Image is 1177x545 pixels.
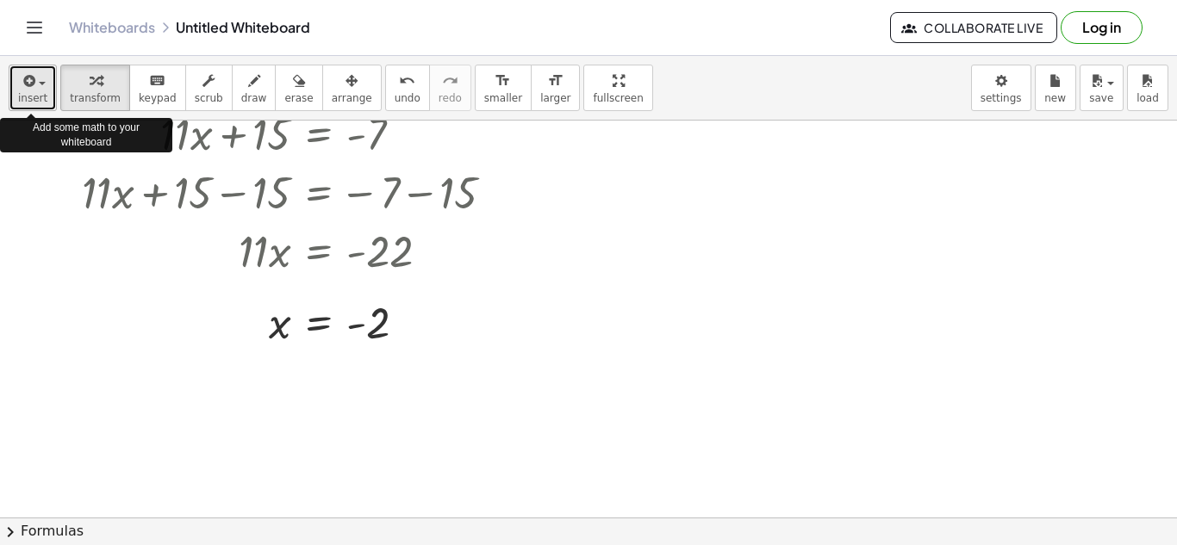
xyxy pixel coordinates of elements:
[439,92,462,104] span: redo
[129,65,186,111] button: keyboardkeypad
[18,92,47,104] span: insert
[332,92,372,104] span: arrange
[1127,65,1168,111] button: load
[531,65,580,111] button: format_sizelarger
[429,65,471,111] button: redoredo
[442,71,458,91] i: redo
[60,65,130,111] button: transform
[185,65,233,111] button: scrub
[540,92,570,104] span: larger
[139,92,177,104] span: keypad
[275,65,322,111] button: erase
[69,19,155,36] a: Whiteboards
[70,92,121,104] span: transform
[1044,92,1066,104] span: new
[149,71,165,91] i: keyboard
[195,92,223,104] span: scrub
[1061,11,1143,44] button: Log in
[905,20,1043,35] span: Collaborate Live
[475,65,532,111] button: format_sizesmaller
[241,92,267,104] span: draw
[1137,92,1159,104] span: load
[484,92,522,104] span: smaller
[395,92,420,104] span: undo
[1089,92,1113,104] span: save
[593,92,643,104] span: fullscreen
[547,71,564,91] i: format_size
[9,65,57,111] button: insert
[495,71,511,91] i: format_size
[890,12,1057,43] button: Collaborate Live
[322,65,382,111] button: arrange
[232,65,277,111] button: draw
[1035,65,1076,111] button: new
[583,65,652,111] button: fullscreen
[971,65,1031,111] button: settings
[385,65,430,111] button: undoundo
[981,92,1022,104] span: settings
[1080,65,1124,111] button: save
[284,92,313,104] span: erase
[21,14,48,41] button: Toggle navigation
[399,71,415,91] i: undo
